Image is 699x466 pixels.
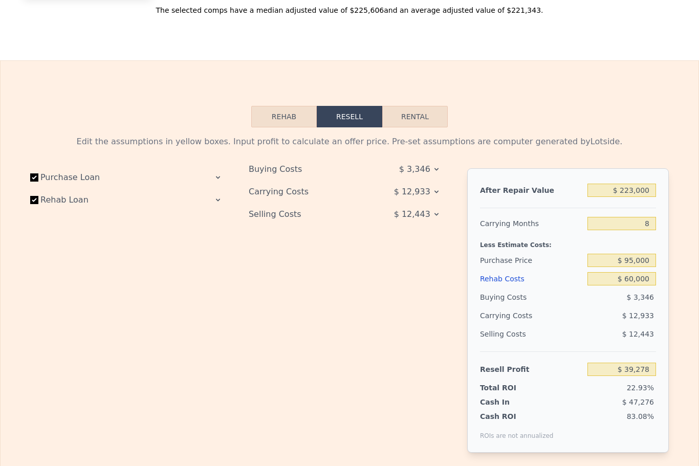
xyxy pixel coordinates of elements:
div: Selling Costs [249,205,363,224]
div: Selling Costs [480,325,583,343]
div: Cash ROI [480,411,554,421]
span: $ 3,346 [627,293,654,301]
div: Cash In [480,397,544,407]
div: After Repair Value [480,181,583,199]
span: $ 12,933 [394,183,430,201]
div: Carrying Months [480,214,583,233]
input: Rehab Loan [30,196,38,204]
span: $ 47,276 [622,398,654,406]
div: Less Estimate Costs: [480,233,656,251]
button: Rental [382,106,448,127]
span: 83.08% [627,412,654,420]
div: Carrying Costs [480,306,544,325]
div: Carrying Costs [249,183,363,201]
div: ROIs are not annualized [480,421,554,440]
span: $ 12,443 [394,205,430,224]
div: Purchase Price [480,251,583,270]
div: Buying Costs [249,160,363,179]
span: $ 12,443 [622,330,654,338]
span: $ 12,933 [622,312,654,320]
input: Purchase Loan [30,173,38,182]
button: Rehab [251,106,317,127]
span: 22.93% [627,384,654,392]
div: Edit the assumptions in yellow boxes. Input profit to calculate an offer price. Pre-set assumptio... [30,136,669,148]
span: $ 3,346 [399,160,430,179]
div: Buying Costs [480,288,583,306]
label: Purchase Loan [30,168,144,187]
label: Rehab Loan [30,191,144,209]
div: Total ROI [480,383,544,393]
button: Resell [317,106,382,127]
div: Resell Profit [480,360,583,379]
div: Rehab Costs [480,270,583,288]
